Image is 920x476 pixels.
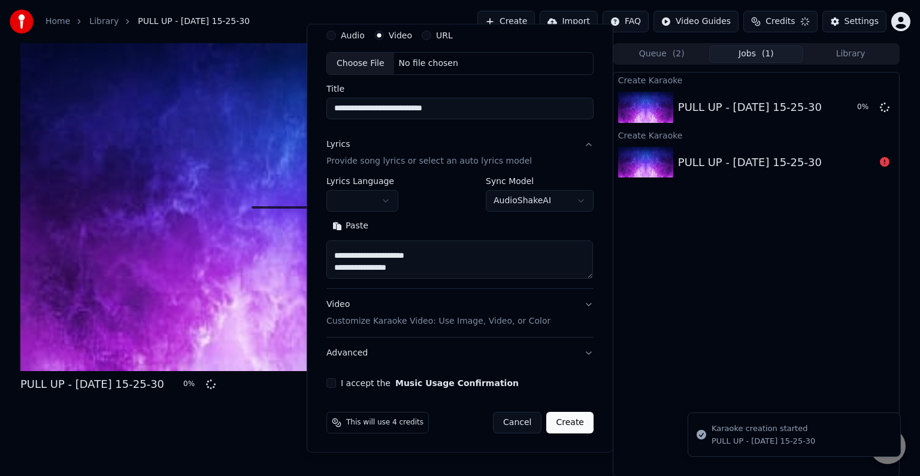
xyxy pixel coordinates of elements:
[326,138,350,150] div: Lyrics
[326,289,594,337] button: VideoCustomize Karaoke Video: Use Image, Video, or Color
[389,31,412,40] label: Video
[326,85,594,93] label: Title
[326,315,550,327] p: Customize Karaoke Video: Use Image, Video, or Color
[493,412,541,433] button: Cancel
[326,177,398,185] label: Lyrics Language
[326,129,594,177] button: LyricsProvide song lyrics or select an auto lyrics model
[326,155,532,167] p: Provide song lyrics or select an auto lyrics model
[395,379,519,387] button: I accept the
[327,53,394,74] div: Choose File
[341,31,365,40] label: Audio
[326,338,594,369] button: Advanced
[326,216,374,236] button: Paste
[436,31,453,40] label: URL
[486,177,594,185] label: Sync Model
[326,299,550,327] div: Video
[346,418,423,427] span: This will use 4 credits
[394,58,463,70] div: No file chosen
[341,379,519,387] label: I accept the
[546,412,594,433] button: Create
[326,177,594,288] div: LyricsProvide song lyrics or select an auto lyrics model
